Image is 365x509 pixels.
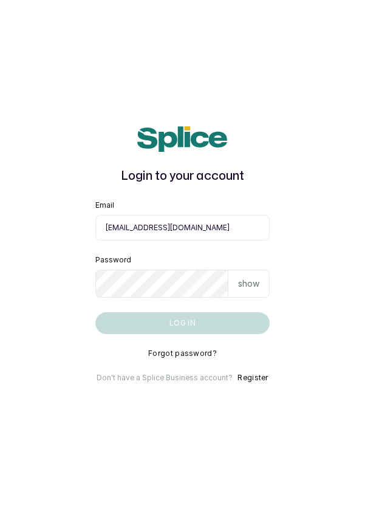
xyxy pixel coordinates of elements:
p: Don't have a Splice Business account? [97,373,233,383]
p: show [238,278,259,290]
h1: Login to your account [95,166,270,186]
button: Forgot password? [148,349,217,358]
button: Register [237,373,268,383]
label: Email [95,200,114,210]
input: email@acme.com [95,215,270,241]
label: Password [95,255,131,265]
button: Log in [95,312,270,334]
